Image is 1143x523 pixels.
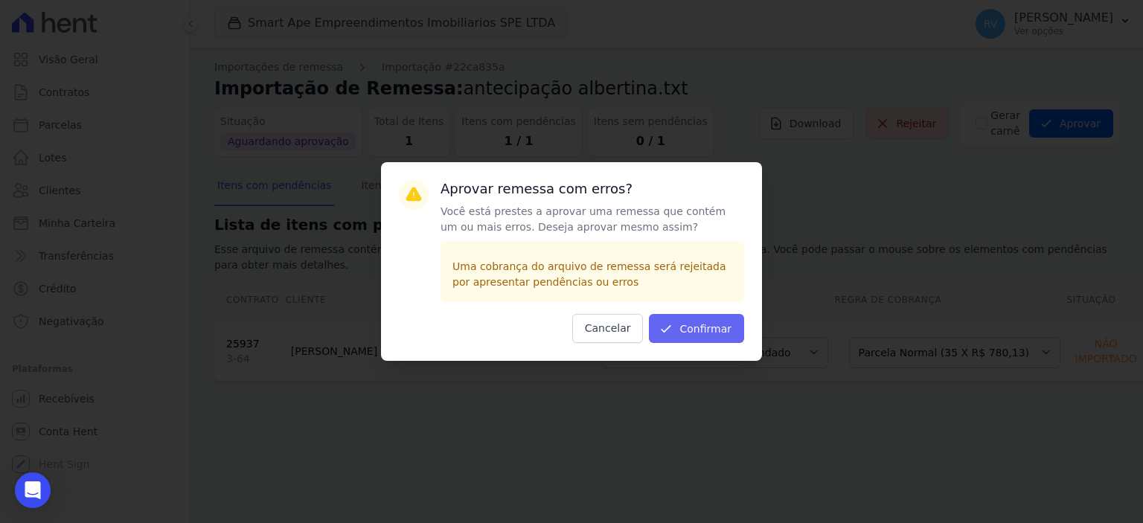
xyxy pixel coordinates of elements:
[572,314,644,343] button: Cancelar
[649,314,744,343] button: Confirmar
[441,180,744,198] h3: Aprovar remessa com erros?
[441,204,744,235] p: Você está prestes a aprovar uma remessa que contém um ou mais erros. Deseja aprovar mesmo assim?
[452,259,732,290] p: Uma cobrança do arquivo de remessa será rejeitada por apresentar pendências ou erros
[15,472,51,508] div: Open Intercom Messenger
